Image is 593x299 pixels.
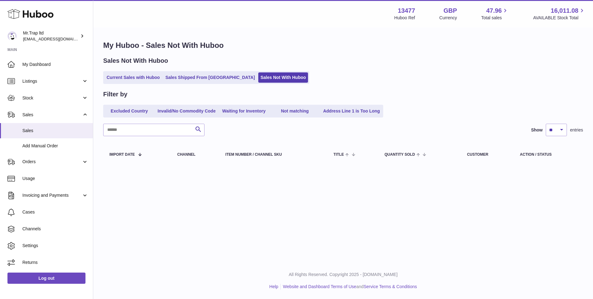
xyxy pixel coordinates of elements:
div: Customer [467,153,508,157]
span: Orders [22,159,82,165]
span: AVAILABLE Stock Total [533,15,586,21]
a: Not matching [270,106,320,116]
span: Invoicing and Payments [22,192,82,198]
strong: 13477 [398,7,415,15]
span: Channels [22,226,88,232]
img: office@grabacz.eu [7,31,17,41]
span: 16,011.08 [551,7,578,15]
a: Excluded Country [104,106,154,116]
h1: My Huboo - Sales Not With Huboo [103,40,583,50]
a: Invalid/No Commodity Code [155,106,218,116]
span: Returns [22,260,88,265]
span: Listings [22,78,82,84]
span: entries [570,127,583,133]
a: 47.96 Total sales [481,7,509,21]
a: 16,011.08 AVAILABLE Stock Total [533,7,586,21]
li: and [281,284,417,290]
span: Add Manual Order [22,143,88,149]
div: Item Number / Channel SKU [225,153,321,157]
div: Channel [177,153,213,157]
a: Service Terms & Conditions [364,284,417,289]
span: Cases [22,209,88,215]
a: Address Line 1 is Too Long [321,106,382,116]
a: Waiting for Inventory [219,106,269,116]
a: Sales Shipped From [GEOGRAPHIC_DATA] [163,72,257,83]
p: All Rights Reserved. Copyright 2025 - [DOMAIN_NAME] [98,272,588,278]
span: Import date [109,153,135,157]
a: Sales Not With Huboo [258,72,308,83]
span: My Dashboard [22,62,88,67]
span: Settings [22,243,88,249]
strong: GBP [444,7,457,15]
div: Currency [439,15,457,21]
span: Usage [22,176,88,182]
a: Help [269,284,278,289]
div: Mr.Trap ltd [23,30,79,42]
span: [EMAIL_ADDRESS][DOMAIN_NAME] [23,36,91,41]
div: Huboo Ref [394,15,415,21]
div: Action / Status [520,153,577,157]
span: Sales [22,128,88,134]
span: Quantity Sold [384,153,415,157]
a: Log out [7,273,85,284]
span: Sales [22,112,82,118]
h2: Filter by [103,90,127,99]
label: Show [531,127,543,133]
a: Website and Dashboard Terms of Use [283,284,356,289]
span: Stock [22,95,82,101]
span: 47.96 [486,7,502,15]
span: Title [333,153,344,157]
span: Total sales [481,15,509,21]
a: Current Sales with Huboo [104,72,162,83]
h2: Sales Not With Huboo [103,57,168,65]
